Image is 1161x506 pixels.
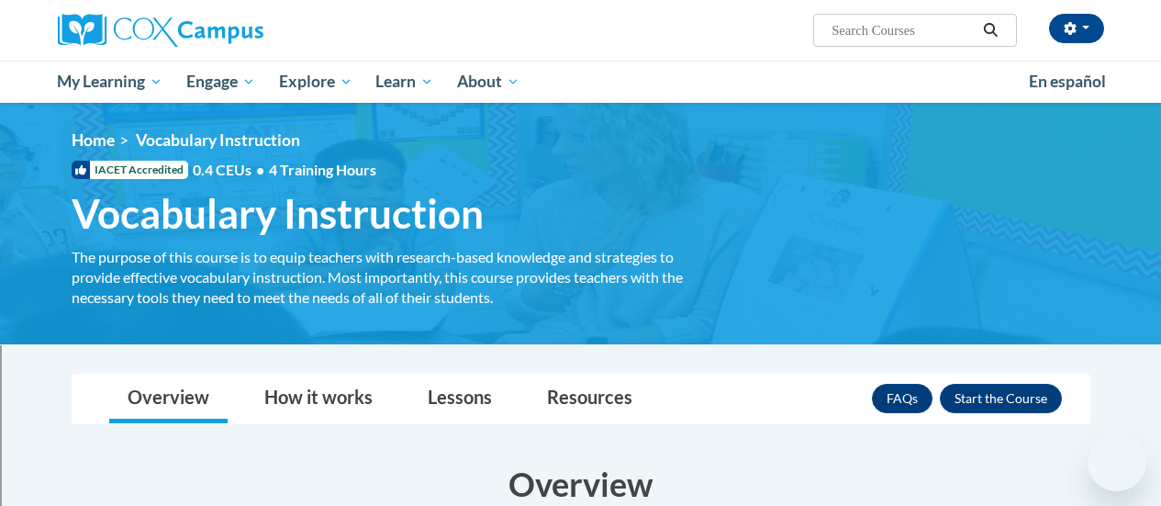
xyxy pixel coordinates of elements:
[193,160,376,180] span: 0.4 CEUs
[267,61,364,103] a: Explore
[830,19,977,41] input: Search Courses
[44,61,1118,103] div: Main menu
[136,130,300,150] span: Vocabulary Instruction
[58,14,263,47] img: Cox Campus
[72,189,484,238] span: Vocabulary Instruction
[279,71,352,93] span: Explore
[72,130,115,150] a: Home
[46,61,175,103] a: My Learning
[363,61,445,103] a: Learn
[174,61,267,103] a: Engage
[375,71,433,93] span: Learn
[186,71,255,93] span: Engage
[1088,433,1146,491] iframe: Button to launch messaging window
[1049,14,1104,43] button: Account Settings
[457,71,519,93] span: About
[1029,72,1106,91] span: En español
[445,61,531,103] a: About
[269,161,376,178] span: 4 Training Hours
[58,14,388,47] a: Cox Campus
[1017,62,1118,101] a: En español
[72,247,705,308] div: The purpose of this course is to equip teachers with research-based knowledge and strategies to p...
[57,71,162,93] span: My Learning
[977,19,1004,41] button: Search
[72,161,188,179] span: IACET Accredited
[256,161,264,178] span: •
